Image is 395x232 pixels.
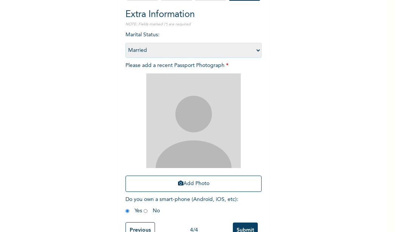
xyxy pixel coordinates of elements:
img: Crop [146,73,241,168]
button: Add Photo [125,176,262,192]
span: Do you own a smart-phone (Android, iOS, etc) : Yes No [125,197,238,213]
p: NOTE: Fields marked (*) are required [125,22,262,27]
h2: Extra Information [125,8,262,22]
span: Please add a recent Passport Photograph [125,63,262,196]
span: Marital Status : [125,32,262,53]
